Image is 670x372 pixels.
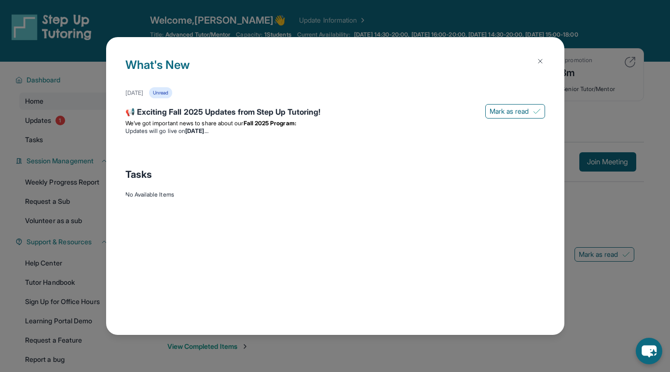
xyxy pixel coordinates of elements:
[636,338,662,364] button: chat-button
[125,106,545,120] div: 📢 Exciting Fall 2025 Updates from Step Up Tutoring!
[125,191,545,199] div: No Available Items
[536,57,544,65] img: Close Icon
[244,120,296,127] strong: Fall 2025 Program:
[125,168,152,181] span: Tasks
[125,56,545,87] h1: What's New
[490,106,529,116] span: Mark as read
[485,104,545,119] button: Mark as read
[533,107,541,115] img: Mark as read
[125,127,545,135] li: Updates will go live on
[149,87,172,98] div: Unread
[125,89,143,97] div: [DATE]
[185,127,208,134] strong: [DATE]
[125,120,244,127] span: We’ve got important news to share about our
